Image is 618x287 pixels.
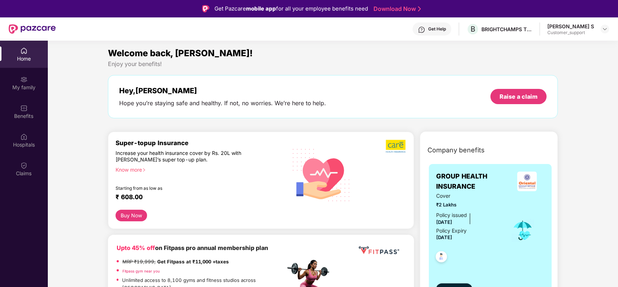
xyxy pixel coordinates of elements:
[122,259,156,265] del: MRP ₹19,999,
[108,48,253,58] span: Welcome back, [PERSON_NAME]!
[481,26,532,33] div: BRIGHTCHAMPS TECH PRIVATE LIMITED
[547,30,594,36] div: Customer_support
[20,133,28,140] img: svg+xml;base64,PHN2ZyBpZD0iSG9zcGl0YWxzIiB4bWxucz0iaHR0cDovL3d3dy53My5vcmcvMjAwMC9zdmciIHdpZHRoPS...
[418,5,421,13] img: Stroke
[116,167,281,172] div: Know more
[602,26,608,32] img: svg+xml;base64,PHN2ZyBpZD0iRHJvcGRvd24tMzJ4MzIiIHhtbG5zPSJodHRwOi8vd3d3LnczLm9yZy8yMDAwL3N2ZyIgd2...
[517,172,537,191] img: insurerLogo
[157,259,229,265] strong: Get Fitpass at ₹11,000 +taxes
[428,26,446,32] div: Get Help
[433,249,450,267] img: svg+xml;base64,PHN2ZyB4bWxucz0iaHR0cDovL3d3dy53My5vcmcvMjAwMC9zdmciIHdpZHRoPSI0OC45NDMiIGhlaWdodD...
[436,211,467,219] div: Policy issued
[116,150,254,163] div: Increase your health insurance cover by Rs. 20L with [PERSON_NAME]’s super top-up plan.
[386,139,406,153] img: b5dec4f62d2307b9de63beb79f102df3.png
[20,47,28,54] img: svg+xml;base64,PHN2ZyBpZD0iSG9tZSIgeG1sbnM9Imh0dHA6Ly93d3cudzMub3JnLzIwMDAvc3ZnIiB3aWR0aD0iMjAiIG...
[436,234,452,240] span: [DATE]
[357,243,401,257] img: fppp.png
[119,99,326,107] div: Hope you’re staying safe and healthy. If not, no worries. We’re here to help.
[436,219,452,225] span: [DATE]
[436,171,509,192] span: GROUP HEALTH INSURANCE
[117,244,155,251] b: Upto 45% off
[436,227,467,235] div: Policy Expiry
[116,139,285,147] div: Super-topup Insurance
[20,76,28,83] img: svg+xml;base64,PHN2ZyB3aWR0aD0iMjAiIGhlaWdodD0iMjAiIHZpZXdCb3g9IjAgMCAyMCAyMCIgZmlsbD0ibm9uZSIgeG...
[436,201,501,209] span: ₹2 Lakhs
[119,86,326,95] div: Hey, [PERSON_NAME]
[20,162,28,169] img: svg+xml;base64,PHN2ZyBpZD0iQ2xhaW0iIHhtbG5zPSJodHRwOi8vd3d3LnczLm9yZy8yMDAwL3N2ZyIgd2lkdGg9IjIwIi...
[9,24,56,34] img: New Pazcare Logo
[116,185,255,190] div: Starting from as low as
[202,5,209,12] img: Logo
[511,218,535,242] img: icon
[116,193,278,202] div: ₹ 608.00
[116,210,147,221] button: Buy Now
[122,269,160,273] a: Fitpass gym near you
[373,5,419,13] a: Download Now
[287,139,356,210] img: svg+xml;base64,PHN2ZyB4bWxucz0iaHR0cDovL3d3dy53My5vcmcvMjAwMC9zdmciIHhtbG5zOnhsaW5rPSJodHRwOi8vd3...
[117,244,268,251] b: on Fitpass pro annual membership plan
[547,23,594,30] div: [PERSON_NAME] S
[20,104,28,112] img: svg+xml;base64,PHN2ZyBpZD0iQmVuZWZpdHMiIHhtbG5zPSJodHRwOi8vd3d3LnczLm9yZy8yMDAwL3N2ZyIgd2lkdGg9Ij...
[427,145,485,155] span: Company benefits
[436,192,501,200] span: Cover
[500,93,538,101] div: Raise a claim
[214,4,368,13] div: Get Pazcare for all your employee benefits need
[246,5,276,12] strong: mobile app
[471,25,475,33] span: B
[142,168,146,172] span: right
[108,60,558,68] div: Enjoy your benefits!
[418,26,425,33] img: svg+xml;base64,PHN2ZyBpZD0iSGVscC0zMngzMiIgeG1sbnM9Imh0dHA6Ly93d3cudzMub3JnLzIwMDAvc3ZnIiB3aWR0aD...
